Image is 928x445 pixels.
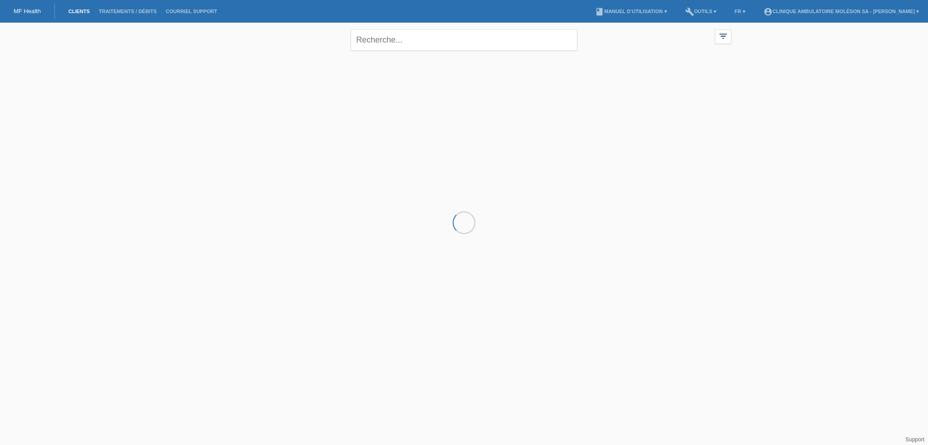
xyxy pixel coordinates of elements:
a: FR ▾ [730,9,750,14]
a: buildOutils ▾ [681,9,721,14]
a: Support [905,436,924,443]
i: book [595,7,604,16]
a: bookManuel d’utilisation ▾ [590,9,671,14]
i: build [685,7,694,16]
a: account_circleClinique ambulatoire Moléson SA - [PERSON_NAME] ▾ [759,9,923,14]
input: Recherche... [351,29,577,51]
i: account_circle [764,7,773,16]
a: Clients [64,9,94,14]
a: Traitements / débits [94,9,161,14]
i: filter_list [718,31,728,41]
a: MF Health [14,8,41,14]
a: Courriel Support [161,9,222,14]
